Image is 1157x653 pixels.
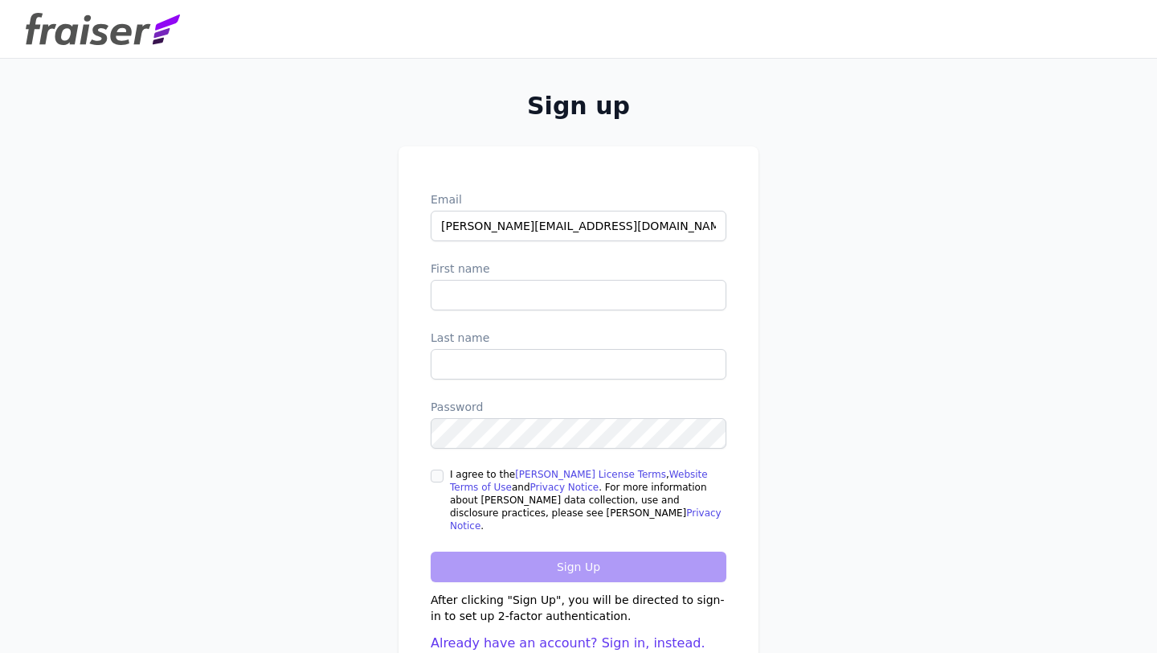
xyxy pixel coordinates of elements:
a: Already have an account? Sign in, instead. [431,635,705,651]
label: Password [431,399,726,415]
h2: Sign up [399,92,758,121]
a: [PERSON_NAME] License Terms [515,469,666,480]
label: Email [431,191,726,207]
label: First name [431,261,726,277]
a: Privacy Notice [530,482,599,493]
a: Website Terms of Use [450,469,708,493]
label: I agree to the , and . For more information about [PERSON_NAME] data collection, use and disclosu... [450,468,726,532]
span: After clicking "Sign Up", you will be directed to sign-in to set up 2-factor authentication. [431,593,725,622]
img: Fraiser Logo [26,13,180,45]
label: Last name [431,330,726,346]
a: Privacy Notice [450,507,722,532]
input: Sign Up [431,552,726,582]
